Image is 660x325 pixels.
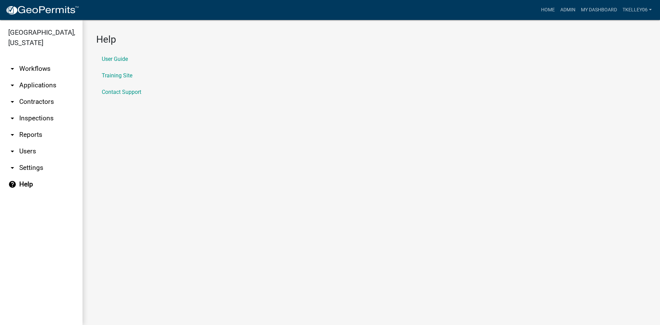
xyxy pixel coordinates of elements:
[620,3,654,17] a: Tkelley06
[102,89,141,95] a: Contact Support
[96,34,646,45] h3: Help
[8,98,16,106] i: arrow_drop_down
[8,164,16,172] i: arrow_drop_down
[8,114,16,122] i: arrow_drop_down
[8,147,16,155] i: arrow_drop_down
[102,73,132,78] a: Training Site
[102,56,128,62] a: User Guide
[538,3,558,17] a: Home
[8,131,16,139] i: arrow_drop_down
[578,3,620,17] a: My Dashboard
[8,81,16,89] i: arrow_drop_down
[558,3,578,17] a: Admin
[8,65,16,73] i: arrow_drop_down
[8,180,16,188] i: help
